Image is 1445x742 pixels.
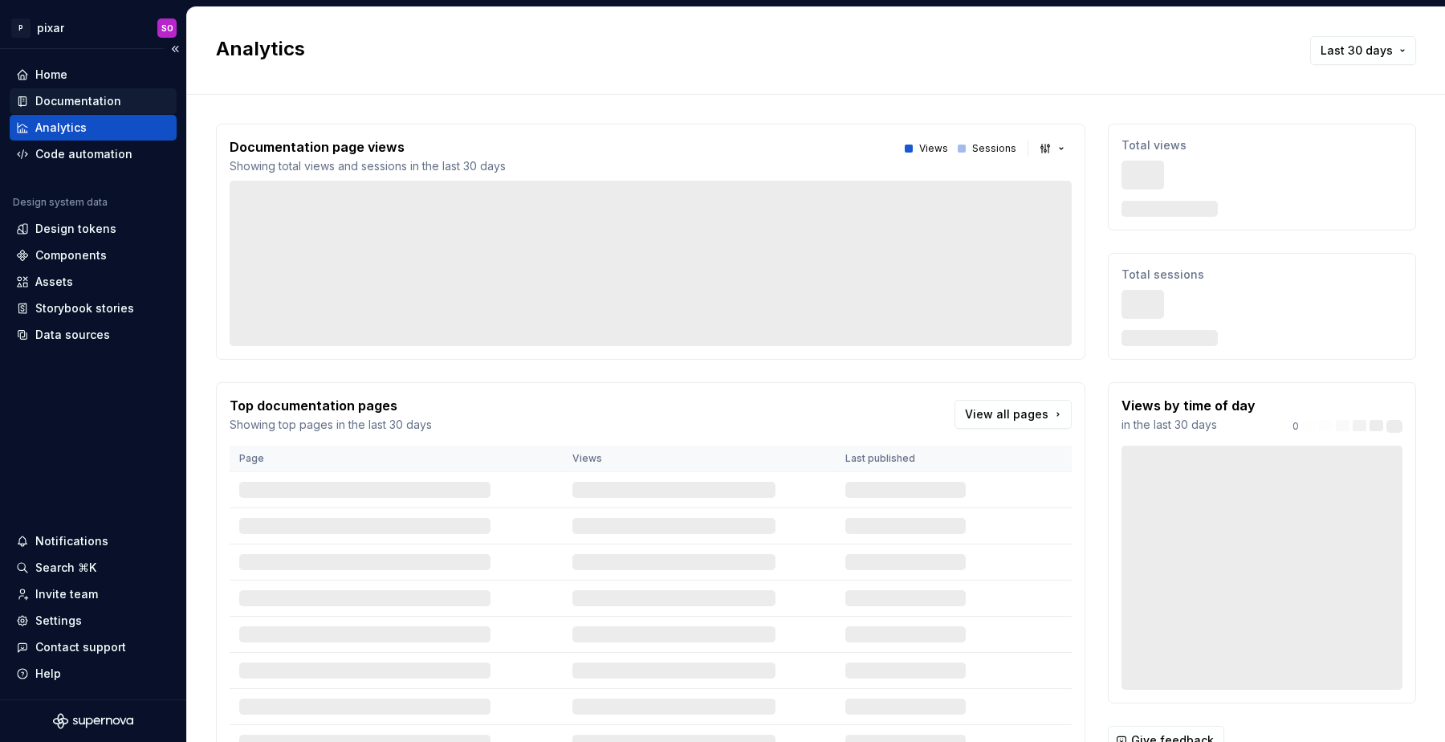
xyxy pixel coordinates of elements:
div: Settings [35,613,82,629]
p: Views by time of day [1121,396,1256,415]
div: SO [161,22,173,35]
a: View all pages [955,400,1072,429]
div: Design system data [13,196,108,209]
p: Views [919,142,948,155]
p: Top documentation pages [230,396,432,415]
button: Last 30 days [1310,36,1416,65]
div: pixar [37,20,64,36]
div: Assets [35,274,73,290]
p: Sessions [972,142,1016,155]
button: Search ⌘K [10,555,177,581]
a: Data sources [10,322,177,348]
div: Documentation [35,93,121,109]
a: Analytics [10,115,177,141]
div: Contact support [35,639,126,655]
a: Storybook stories [10,296,177,321]
h2: Analytics [216,36,1284,62]
p: in the last 30 days [1121,417,1256,433]
th: Views [563,446,836,472]
button: Help [10,661,177,687]
button: Contact support [10,634,177,660]
a: Documentation [10,88,177,114]
div: Help [35,666,61,682]
button: Notifications [10,528,177,554]
span: Last 30 days [1321,43,1393,59]
div: Design tokens [35,221,116,237]
button: PpixarSO [3,10,183,45]
p: Total sessions [1121,267,1402,283]
div: Code automation [35,146,132,162]
p: Total views [1121,137,1402,153]
div: Home [35,67,67,83]
th: Last published [836,446,975,472]
a: Code automation [10,141,177,167]
p: 0 [1292,420,1299,433]
div: P [11,18,31,38]
a: Home [10,62,177,88]
a: Assets [10,269,177,295]
th: Page [230,446,563,472]
p: Documentation page views [230,137,506,157]
div: Invite team [35,586,98,602]
div: Search ⌘K [35,560,96,576]
a: Components [10,243,177,268]
div: Analytics [35,120,87,136]
a: Settings [10,608,177,634]
span: View all pages [965,406,1048,422]
button: Collapse sidebar [164,38,186,60]
p: Showing top pages in the last 30 days [230,417,432,433]
p: Showing total views and sessions in the last 30 days [230,158,506,174]
div: Storybook stories [35,300,134,316]
div: Components [35,247,107,263]
div: Notifications [35,533,108,549]
svg: Supernova Logo [53,713,133,729]
a: Invite team [10,581,177,607]
div: Data sources [35,327,110,343]
a: Design tokens [10,216,177,242]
